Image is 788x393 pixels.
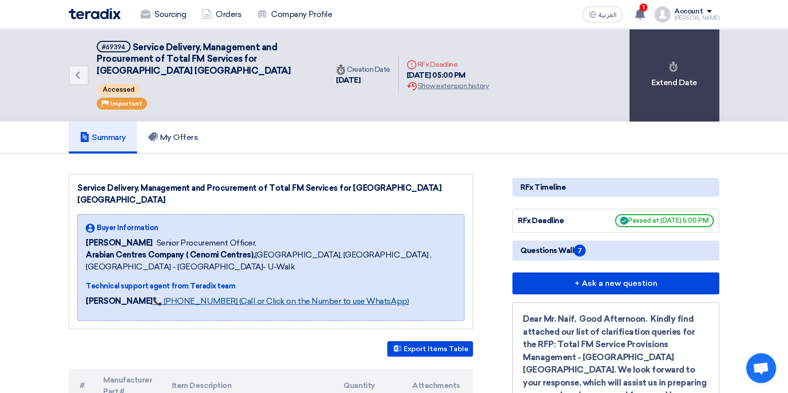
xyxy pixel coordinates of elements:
span: 1 [639,3,647,11]
button: Export Items Table [387,341,473,357]
div: RFx Timeline [512,178,719,197]
span: Questions Wall [520,245,586,257]
img: Teradix logo [69,8,121,19]
a: My Offers [137,122,209,153]
div: Show extension history [407,81,488,91]
div: Creation Date [336,64,390,75]
div: RFx Deadline [518,215,593,227]
span: Passed at [DATE] 5:00 PM [615,214,714,227]
div: [DATE] 05:00 PM [407,70,488,81]
b: Arabian Centres Company ( Cenomi Centres), [86,250,255,260]
span: العربية [599,11,617,18]
div: [DATE] [336,75,390,86]
span: Accessed [98,84,140,95]
a: 📞 [PHONE_NUMBER] (Call or Click on the Number to use WhatsApp) [153,296,409,306]
span: 7 [574,245,586,257]
button: العربية [583,6,623,22]
h5: Summary [80,132,126,142]
a: Open chat [746,353,776,383]
span: [GEOGRAPHIC_DATA], [GEOGRAPHIC_DATA] ,[GEOGRAPHIC_DATA] - [GEOGRAPHIC_DATA]- U-Walk [86,249,456,273]
span: [PERSON_NAME] [86,237,153,249]
div: Service Delivery, Management and Procurement of Total FM Services for [GEOGRAPHIC_DATA] [GEOGRAPH... [77,182,465,206]
span: Buyer Information [97,223,158,233]
strong: [PERSON_NAME] [86,296,153,306]
h5: My Offers [148,132,198,142]
div: [PERSON_NAME] [674,15,719,21]
span: Service Delivery, Management and Procurement of Total FM Services for [GEOGRAPHIC_DATA] [GEOGRAPH... [97,42,291,76]
a: Sourcing [133,3,194,25]
div: Extend Date [630,29,719,122]
span: Senior Procurement Officer, [157,237,256,249]
a: Summary [69,122,137,153]
button: + Ask a new question [512,272,719,294]
div: RFx Deadline [407,59,488,70]
h5: Service Delivery, Management and Procurement of Total FM Services for Jawharat Riyadh [97,41,316,77]
a: Orders [194,3,249,25]
div: Account [674,7,703,16]
div: #69394 [102,44,126,50]
a: Company Profile [249,3,340,25]
img: profile_test.png [654,6,670,22]
div: Technical support agent from Teradix team [86,281,456,291]
span: Important [110,100,142,107]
